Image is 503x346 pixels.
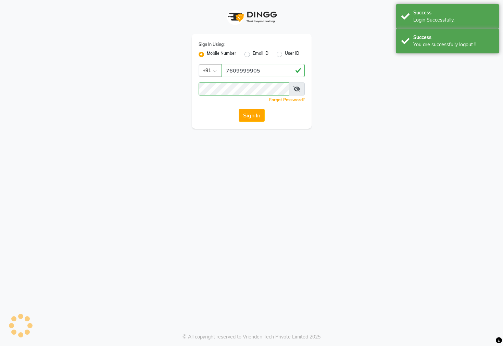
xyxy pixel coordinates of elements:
[269,97,305,102] a: Forgot Password?
[224,7,279,27] img: logo1.svg
[413,16,494,24] div: Login Successfully.
[285,50,299,59] label: User ID
[413,9,494,16] div: Success
[253,50,268,59] label: Email ID
[413,34,494,41] div: Success
[199,82,289,95] input: Username
[207,50,236,59] label: Mobile Number
[199,41,225,48] label: Sign In Using:
[222,64,305,77] input: Username
[239,109,265,122] button: Sign In
[413,41,494,48] div: You are successfully logout !!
